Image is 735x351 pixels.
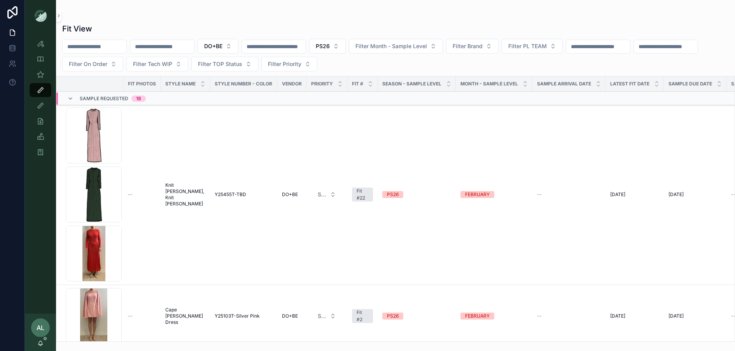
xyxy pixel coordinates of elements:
a: DO+BE [282,313,302,319]
div: PS26 [387,191,399,198]
span: Y25103T-Silver Pink [215,313,260,319]
a: Select Button [311,309,343,323]
div: FEBRUARY [465,191,490,198]
a: Y25103T-Silver Pink [215,313,273,319]
a: [DATE] [668,313,722,319]
a: Fit #2 [352,309,373,323]
span: Style Number - Color [215,81,272,87]
button: Select Button [309,39,346,54]
button: Select Button [349,39,443,54]
span: MONTH - SAMPLE LEVEL [460,81,518,87]
div: PS26 [387,313,399,320]
a: Fit #22 [352,188,373,202]
span: STYLE NAME [165,81,196,87]
a: [DATE] [668,191,722,198]
a: -- [537,191,601,198]
a: [DATE] [610,191,659,198]
span: Filter Month - Sample Level [355,42,427,50]
span: DO+BE [282,191,298,198]
a: FEBRUARY [460,313,528,320]
span: Sample Due Date [668,81,712,87]
span: [DATE] [610,313,625,319]
div: Fit #2 [357,309,368,323]
a: PS26 [382,313,451,320]
span: -- [128,313,133,319]
span: Fit # [352,81,363,87]
a: Cape [PERSON_NAME] Dress [165,307,205,325]
a: [DATE] [610,313,659,319]
span: [DATE] [668,191,684,198]
button: Select Button [126,57,188,71]
span: Y25455T-TBD [215,191,246,198]
span: Filter Priority [268,60,301,68]
button: Select Button [311,188,342,202]
a: Knit [PERSON_NAME], Knit [PERSON_NAME] [165,182,205,207]
span: AL [37,323,44,332]
button: Select Button [502,39,563,54]
a: DO+BE [282,191,302,198]
span: Season - Sample Level [382,81,441,87]
span: [DATE] [668,313,684,319]
span: Select a HP FIT LEVEL [318,191,327,198]
a: Y25455T-TBD [215,191,273,198]
span: Vendor [282,81,302,87]
h1: Fit View [62,23,92,34]
a: -- [537,313,601,319]
span: PS26 [316,42,330,50]
span: Sample Requested [80,96,128,102]
a: -- [128,191,156,198]
div: 18 [136,96,141,102]
button: Select Button [311,309,342,323]
div: Fit #22 [357,188,368,202]
span: Latest Fit Date [610,81,649,87]
span: DO+BE [204,42,222,50]
a: Select Button [311,187,343,202]
button: Select Button [446,39,499,54]
span: Sample Arrival Date [537,81,591,87]
span: PRIORITY [311,81,333,87]
span: DO+BE [282,313,298,319]
div: scrollable content [25,31,56,169]
span: Filter Tech WIP [133,60,172,68]
span: Filter PL TEAM [508,42,547,50]
span: Fit Photos [128,81,156,87]
button: Select Button [191,57,258,71]
span: -- [537,313,542,319]
span: Filter On Order [69,60,107,68]
span: Filter Brand [453,42,483,50]
a: PS26 [382,191,451,198]
button: Select Button [198,39,238,54]
button: Select Button [261,57,317,71]
span: -- [128,191,133,198]
a: FEBRUARY [460,191,528,198]
a: -- [128,313,156,319]
span: Select a HP FIT LEVEL [318,312,327,320]
img: App logo [34,9,47,22]
span: [DATE] [610,191,625,198]
button: Select Button [62,57,123,71]
span: Filter TOP Status [198,60,242,68]
div: FEBRUARY [465,313,490,320]
span: -- [537,191,542,198]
